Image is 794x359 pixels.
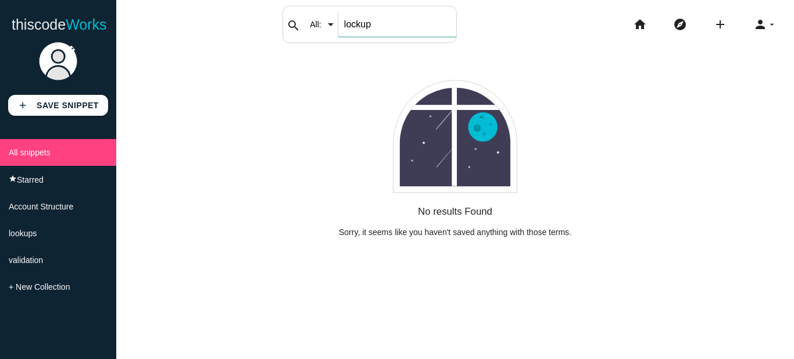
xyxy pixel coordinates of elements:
[391,78,520,194] img: nouserposts.svg
[9,282,70,292] span: + New Collection
[283,6,304,42] button: search
[17,95,28,116] i: add
[633,6,647,43] i: home
[37,101,99,110] b: Save Snippet
[9,255,43,265] span: validation
[338,12,456,37] input: Search my snippets
[9,202,73,211] span: Account Structure
[287,7,301,44] i: search
[12,6,107,43] a: thiscodeWorks
[753,6,767,43] i: person
[9,148,51,157] span: All snippets
[673,6,687,43] i: explore
[713,6,727,43] i: add
[8,95,108,116] a: addSave Snippet
[66,16,106,33] span: Works
[38,41,78,81] img: user.png
[418,206,492,217] strong: No results Found
[767,6,777,43] i: arrow_drop_down
[9,175,17,183] i: star
[9,229,37,238] span: lookups
[145,228,765,237] p: Sorry, it seems like you haven't saved anything with those terms.
[17,175,44,184] span: Starred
